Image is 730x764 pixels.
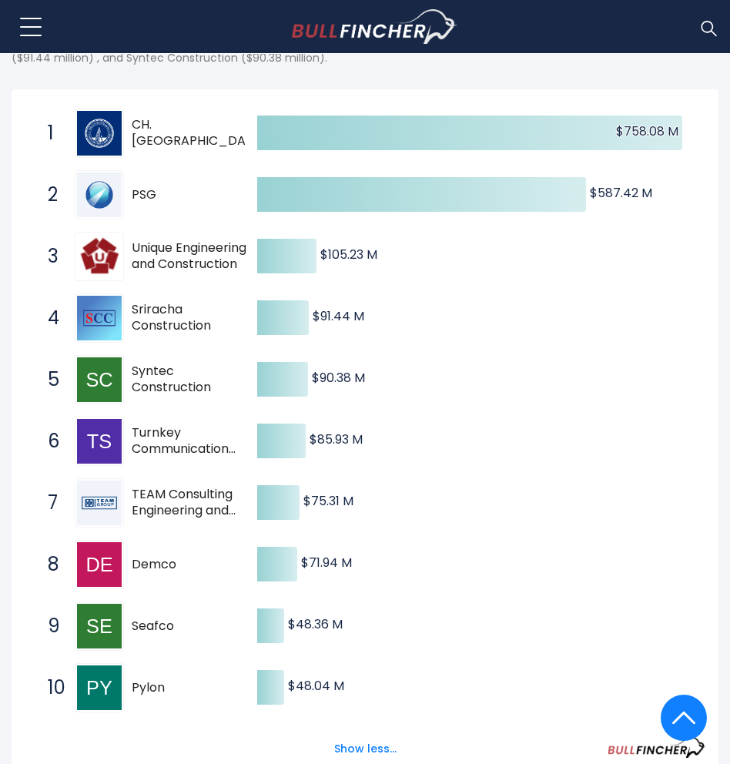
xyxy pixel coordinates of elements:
img: Syntec Construction [77,357,122,402]
img: bullfincher logo [292,9,457,45]
span: 3 [40,243,55,270]
span: CH. [GEOGRAPHIC_DATA] [132,117,267,149]
span: 9 [40,613,55,639]
span: Turnkey Communication Services [132,425,248,457]
img: Turnkey Communication Services [77,419,122,464]
img: Pylon [77,665,122,710]
img: Sriracha Construction [77,296,122,340]
text: $85.93 M [310,431,363,448]
img: PSG [77,173,122,217]
span: PSG [132,187,248,203]
span: Demco [132,557,248,573]
p: The following shows the ranking of the largest Thai companies by market cap. The top-ranking Engi... [12,8,580,65]
span: Sriracha Construction [132,302,248,334]
span: 4 [40,305,55,331]
text: $105.23 M [320,246,377,263]
span: 6 [40,428,55,454]
span: Unique Engineering and Construction [132,240,248,273]
span: 5 [40,367,55,393]
text: $48.04 M [288,677,344,695]
img: CH. Karnchang [77,111,122,156]
span: TEAM Consulting Engineering and Management [132,487,248,519]
span: 10 [40,675,55,701]
span: 8 [40,551,55,578]
img: TEAM Consulting Engineering and Management [77,481,122,525]
a: Go to homepage [292,9,457,45]
text: $758.08 M [616,122,678,140]
text: $48.36 M [288,615,343,633]
span: 2 [40,182,55,208]
text: $90.38 M [312,369,365,387]
span: Syntec Construction [132,364,248,396]
span: 1 [40,120,55,146]
text: $91.44 M [313,307,364,325]
img: Seafco [77,604,122,648]
img: Demco [77,542,122,587]
span: Seafco [132,618,248,635]
text: $75.31 M [303,492,353,510]
span: Pylon [132,680,248,696]
span: 7 [40,490,55,516]
text: $587.42 M [590,184,652,202]
button: Show less... [325,736,406,762]
img: Unique Engineering and Construction [77,234,122,279]
text: $71.94 M [301,554,352,571]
